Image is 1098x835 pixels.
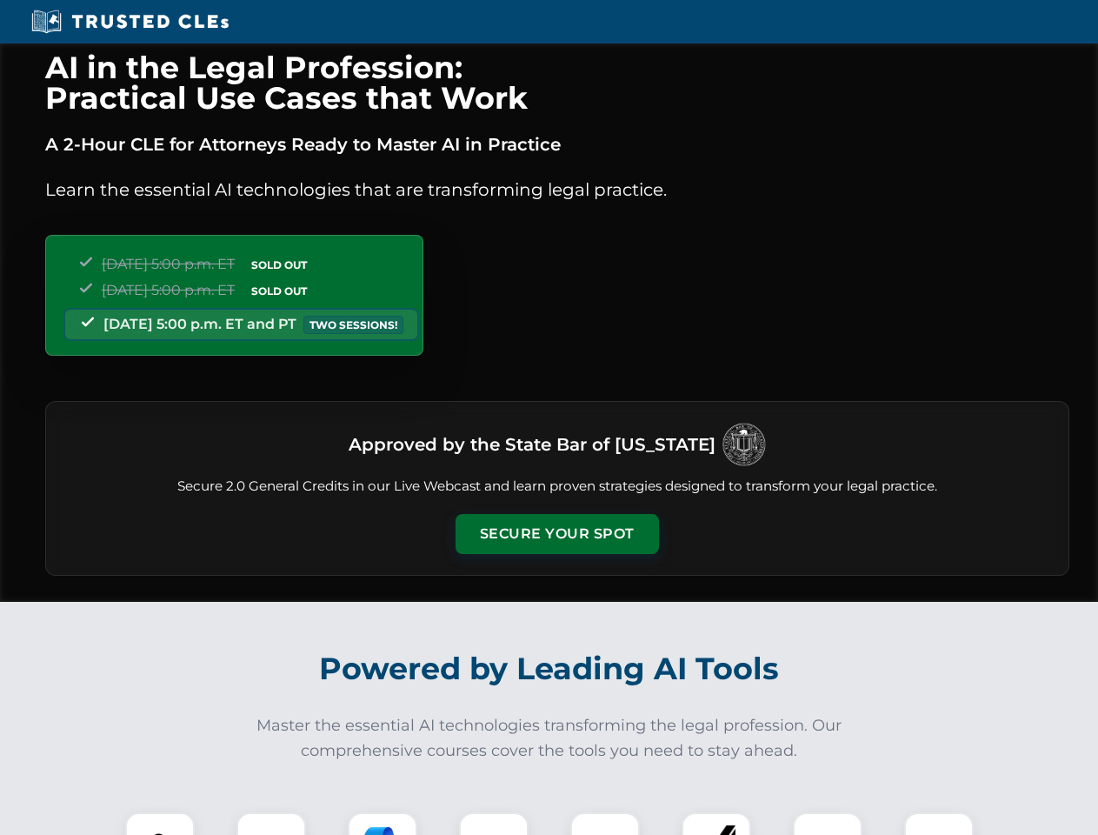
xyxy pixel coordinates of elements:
h1: AI in the Legal Profession: Practical Use Cases that Work [45,52,1069,113]
span: [DATE] 5:00 p.m. ET [102,256,235,272]
p: Master the essential AI technologies transforming the legal profession. Our comprehensive courses... [245,713,854,764]
h3: Approved by the State Bar of [US_STATE] [349,429,715,460]
button: Secure Your Spot [456,514,659,554]
p: Secure 2.0 General Credits in our Live Webcast and learn proven strategies designed to transform ... [67,477,1048,497]
img: Logo [722,423,766,466]
span: SOLD OUT [245,282,313,300]
span: SOLD OUT [245,256,313,274]
p: A 2-Hour CLE for Attorneys Ready to Master AI in Practice [45,130,1069,158]
h2: Powered by Leading AI Tools [68,638,1031,699]
img: Trusted CLEs [26,9,234,35]
p: Learn the essential AI technologies that are transforming legal practice. [45,176,1069,204]
span: [DATE] 5:00 p.m. ET [102,282,235,298]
